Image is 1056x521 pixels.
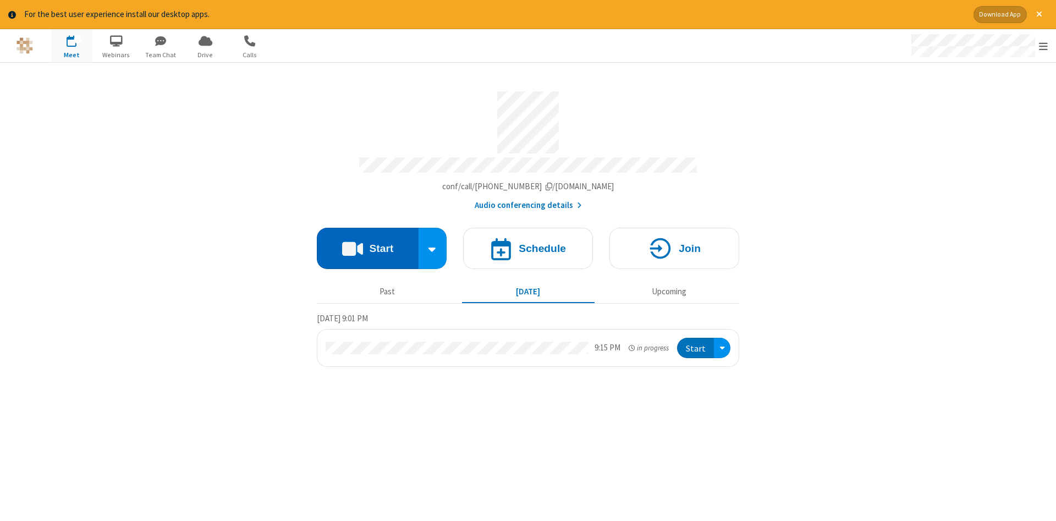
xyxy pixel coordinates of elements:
[24,8,965,21] div: For the best user experience install our desktop apps.
[475,199,582,212] button: Audio conferencing details
[679,243,701,254] h4: Join
[974,6,1027,23] button: Download App
[462,282,595,303] button: [DATE]
[229,50,271,60] span: Calls
[16,37,33,54] img: QA Selenium DO NOT DELETE OR CHANGE
[463,228,593,269] button: Schedule
[442,181,614,191] span: Copy my meeting room link
[442,180,614,193] button: Copy my meeting room linkCopy my meeting room link
[519,243,566,254] h4: Schedule
[714,338,730,358] div: Open menu
[369,243,393,254] h4: Start
[901,29,1056,62] div: Open menu
[321,282,454,303] button: Past
[185,50,226,60] span: Drive
[317,313,368,323] span: [DATE] 9:01 PM
[317,83,739,211] section: Account details
[51,50,92,60] span: Meet
[595,342,620,354] div: 9:15 PM
[96,50,137,60] span: Webinars
[629,343,669,353] em: in progress
[609,228,739,269] button: Join
[1031,6,1048,23] button: Close alert
[74,35,81,43] div: 1
[603,282,735,303] button: Upcoming
[140,50,182,60] span: Team Chat
[317,312,739,367] section: Today's Meetings
[419,228,447,269] div: Start conference options
[317,228,419,269] button: Start
[4,29,45,62] button: Logo
[677,338,714,358] button: Start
